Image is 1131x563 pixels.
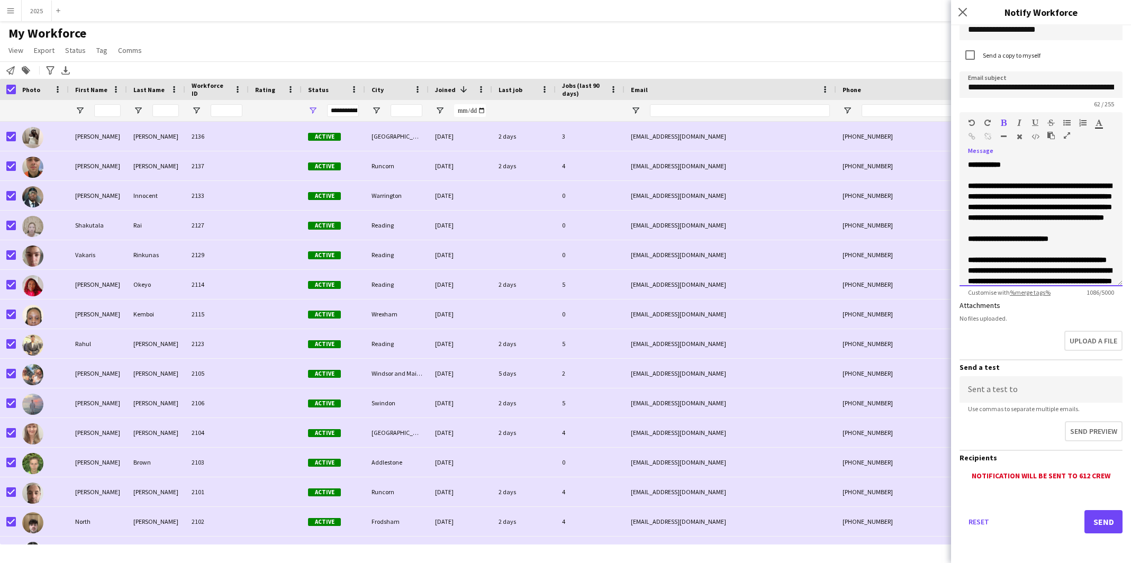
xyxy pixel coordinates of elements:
[22,246,43,267] img: Vakaris Rinkunas
[429,122,492,151] div: [DATE]
[34,46,55,55] span: Export
[631,106,640,115] button: Open Filter Menu
[960,301,1000,310] label: Attachments
[308,488,341,496] span: Active
[69,211,127,240] div: Shakutala
[492,329,556,358] div: 2 days
[69,240,127,269] div: Vakaris
[69,299,127,329] div: [PERSON_NAME]
[981,51,1040,59] label: Send a copy to myself
[1078,288,1123,296] span: 1086 / 5000
[69,270,127,299] div: [PERSON_NAME]
[22,305,43,326] img: Jackline Kemboi
[30,43,59,57] a: Export
[429,477,492,506] div: [DATE]
[960,510,998,533] button: Reset
[625,299,836,329] div: [EMAIL_ADDRESS][DOMAIN_NAME]
[556,122,625,151] div: 3
[365,299,429,329] div: Wrexham
[836,388,972,417] div: [PHONE_NUMBER]
[1032,119,1039,127] button: Underline
[960,453,1123,462] h3: Recipients
[69,122,127,151] div: [PERSON_NAME]
[429,359,492,388] div: [DATE]
[836,477,972,506] div: [PHONE_NUMBER]
[435,106,445,115] button: Open Filter Menu
[492,122,556,151] div: 2 days
[365,418,429,447] div: [GEOGRAPHIC_DATA]
[365,151,429,180] div: Runcorn
[1010,288,1051,296] a: %merge tags%
[429,151,492,180] div: [DATE]
[625,507,836,536] div: [EMAIL_ADDRESS][DOMAIN_NAME]
[625,477,836,506] div: [EMAIL_ADDRESS][DOMAIN_NAME]
[69,507,127,536] div: North
[556,388,625,417] div: 5
[625,388,836,417] div: [EMAIL_ADDRESS][DOMAIN_NAME]
[114,43,146,57] a: Comms
[556,477,625,506] div: 4
[365,240,429,269] div: Reading
[127,270,185,299] div: Okeyo
[127,507,185,536] div: [PERSON_NAME]
[365,122,429,151] div: [GEOGRAPHIC_DATA]
[429,211,492,240] div: [DATE]
[22,483,43,504] img: James Mccabe
[69,181,127,210] div: [PERSON_NAME]
[492,477,556,506] div: 2 days
[8,46,23,55] span: View
[435,86,456,94] span: Joined
[308,518,341,526] span: Active
[185,240,249,269] div: 2129
[8,25,86,41] span: My Workforce
[65,46,86,55] span: Status
[61,43,90,57] a: Status
[836,418,972,447] div: [PHONE_NUMBER]
[185,181,249,210] div: 2133
[185,211,249,240] div: 2127
[429,448,492,477] div: [DATE]
[1000,119,1007,127] button: Bold
[22,542,43,563] img: Betty Fisher
[836,299,972,329] div: [PHONE_NUMBER]
[372,106,381,115] button: Open Filter Menu
[185,359,249,388] div: 2105
[556,418,625,447] div: 4
[836,329,972,358] div: [PHONE_NUMBER]
[429,507,492,536] div: [DATE]
[185,507,249,536] div: 2102
[255,86,275,94] span: Rating
[152,104,179,117] input: Last Name Filter Input
[69,388,127,417] div: [PERSON_NAME]
[127,151,185,180] div: [PERSON_NAME]
[625,418,836,447] div: [EMAIL_ADDRESS][DOMAIN_NAME]
[44,64,57,77] app-action-btn: Advanced filters
[836,122,972,151] div: [PHONE_NUMBER]
[308,192,341,200] span: Active
[22,86,40,94] span: Photo
[185,448,249,477] div: 2103
[960,471,1123,480] div: Notification will be sent to 612 crew
[127,299,185,329] div: Kemboi
[492,270,556,299] div: 2 days
[951,5,1131,19] h3: Notify Workforce
[843,106,852,115] button: Open Filter Menu
[556,448,625,477] div: 0
[492,151,556,180] div: 2 days
[69,151,127,180] div: [PERSON_NAME]
[556,299,625,329] div: 0
[365,359,429,388] div: Windsor and Maidenhead
[836,211,972,240] div: [PHONE_NUMBER]
[968,119,975,127] button: Undo
[556,329,625,358] div: 5
[1047,119,1055,127] button: Strikethrough
[372,86,384,94] span: City
[836,507,972,536] div: [PHONE_NUMBER]
[625,270,836,299] div: [EMAIL_ADDRESS][DOMAIN_NAME]
[308,162,341,170] span: Active
[454,104,486,117] input: Joined Filter Input
[429,270,492,299] div: [DATE]
[625,211,836,240] div: [EMAIL_ADDRESS][DOMAIN_NAME]
[1063,131,1071,140] button: Fullscreen
[127,418,185,447] div: [PERSON_NAME]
